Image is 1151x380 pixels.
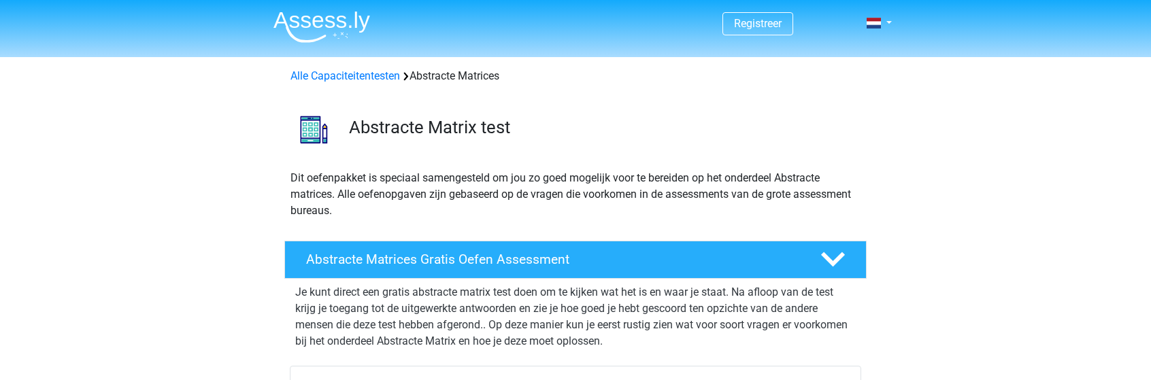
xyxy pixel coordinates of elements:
[273,11,370,43] img: Assessly
[279,241,872,279] a: Abstracte Matrices Gratis Oefen Assessment
[285,101,343,158] img: abstracte matrices
[306,252,799,267] h4: Abstracte Matrices Gratis Oefen Assessment
[290,69,400,82] a: Alle Capaciteitentesten
[295,284,856,349] p: Je kunt direct een gratis abstracte matrix test doen om te kijken wat het is en waar je staat. Na...
[349,117,856,138] h3: Abstracte Matrix test
[285,68,866,84] div: Abstracte Matrices
[734,17,782,30] a: Registreer
[290,170,861,219] p: Dit oefenpakket is speciaal samengesteld om jou zo goed mogelijk voor te bereiden op het onderdee...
